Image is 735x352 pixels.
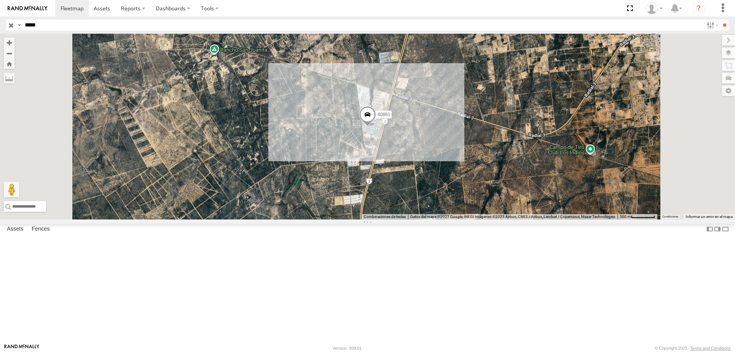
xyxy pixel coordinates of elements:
[377,112,390,117] span: 40861
[28,224,54,234] label: Fences
[4,59,15,69] button: Zoom Home
[714,224,721,235] label: Dock Summary Table to the Right
[410,214,615,219] span: Datos del mapa ©2025 Google, INEGI Imágenes ©2025 Airbus, CNES / Airbus, Landsat / Copernicus, Ma...
[4,344,39,352] a: Visit our Website
[706,224,714,235] label: Dock Summary Table to the Left
[333,346,362,350] div: Version: 308.01
[722,224,729,235] label: Hide Summary Table
[686,214,733,219] a: Informar un error en el mapa
[693,2,705,15] i: ?
[662,215,678,218] a: Condiciones (se abre en una nueva pestaña)
[8,6,47,11] img: rand-logo.svg
[364,214,406,219] button: Combinaciones de teclas
[4,182,19,197] button: Arrastra el hombrecito naranja al mapa para abrir Street View
[655,346,731,350] div: © Copyright 2025 -
[690,346,731,350] a: Terms and Conditions
[4,38,15,48] button: Zoom in
[617,214,657,219] button: Escala del mapa: 500 m por 59 píxeles
[4,73,15,83] label: Measure
[3,224,27,234] label: Assets
[16,20,22,31] label: Search Query
[643,3,665,14] div: Juan Lopez
[620,214,631,219] span: 500 m
[704,20,720,31] label: Search Filter Options
[722,85,735,96] label: Map Settings
[4,48,15,59] button: Zoom out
